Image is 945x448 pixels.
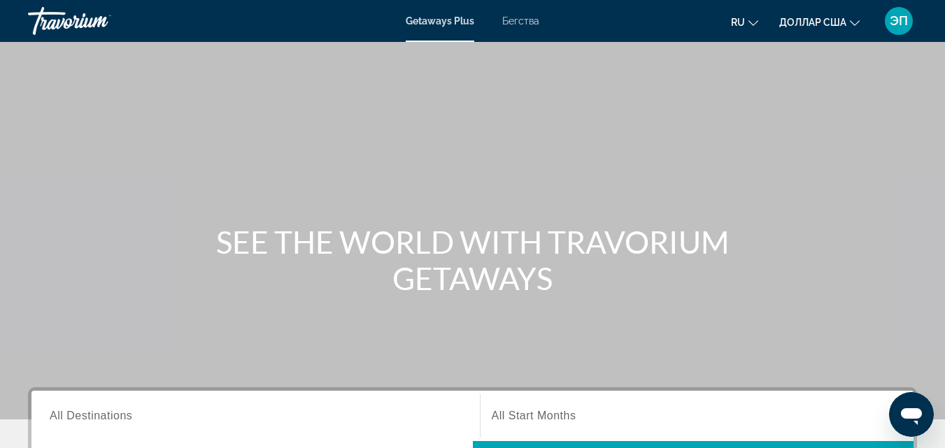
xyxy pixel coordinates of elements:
iframe: Кнопка запуска окна обмена сообщениями [889,392,934,437]
input: Выберите пункт назначения [50,408,462,425]
a: Травориум [28,3,168,39]
button: Изменить язык [731,12,758,32]
h1: SEE THE WORLD WITH TRAVORIUM GETAWAYS [211,224,735,296]
span: All Destinations [50,410,132,421]
button: Изменить валюту [779,12,860,32]
a: Бегства [502,15,539,27]
a: Getaways Plus [406,15,474,27]
button: Меню пользователя [881,6,917,36]
font: ru [731,17,745,28]
font: ЭП [890,13,908,28]
font: доллар США [779,17,846,28]
span: All Start Months [492,410,576,421]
